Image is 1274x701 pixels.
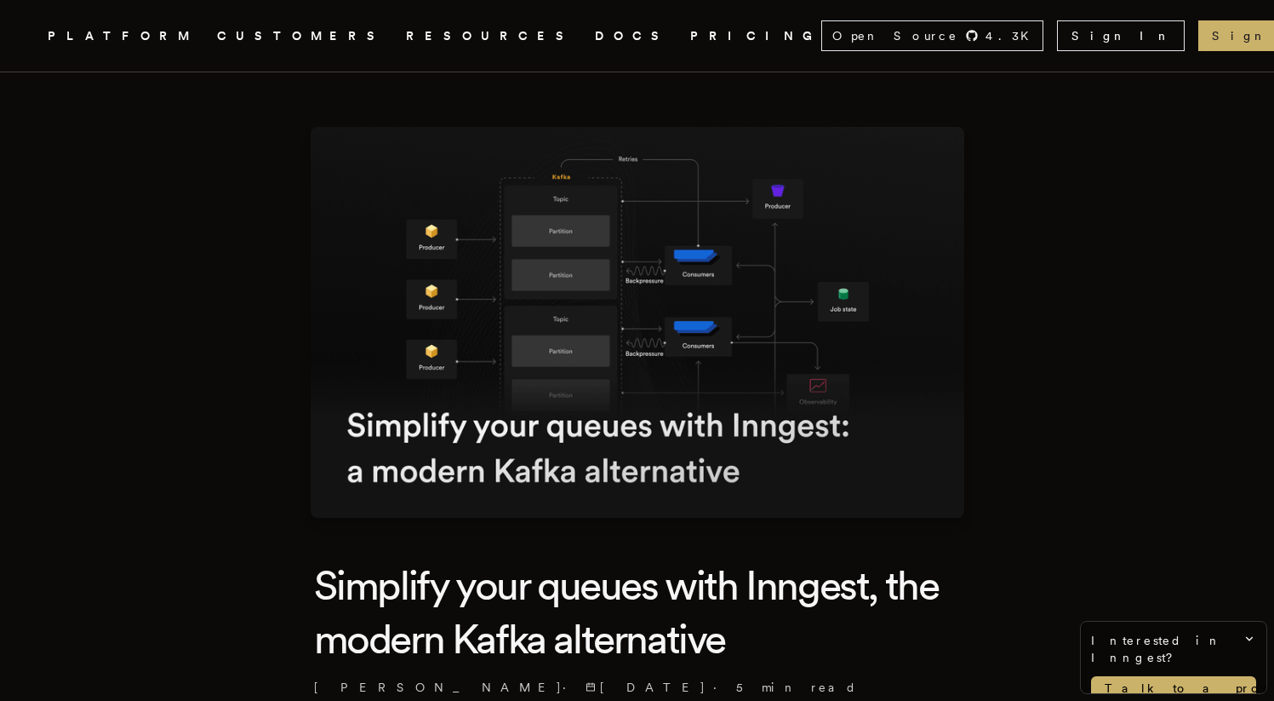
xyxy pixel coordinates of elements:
[48,26,197,47] button: PLATFORM
[586,679,706,696] span: [DATE]
[1091,676,1256,700] a: Talk to a product expert
[1057,20,1185,51] a: Sign In
[832,27,958,44] span: Open Source
[217,26,386,47] a: CUSTOMERS
[314,559,961,665] h1: Simplify your queues with Inngest, the modern Kafka alternative
[1091,632,1256,666] span: Interested in Inngest?
[985,27,1039,44] span: 4.3 K
[311,127,964,518] img: Featured image for Simplify your queues with Inngest, the modern Kafka alternative blog post
[736,679,857,696] span: 5 min read
[690,26,821,47] a: PRICING
[314,679,961,696] p: [PERSON_NAME] · ·
[406,26,574,47] button: RESOURCES
[595,26,670,47] a: DOCS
